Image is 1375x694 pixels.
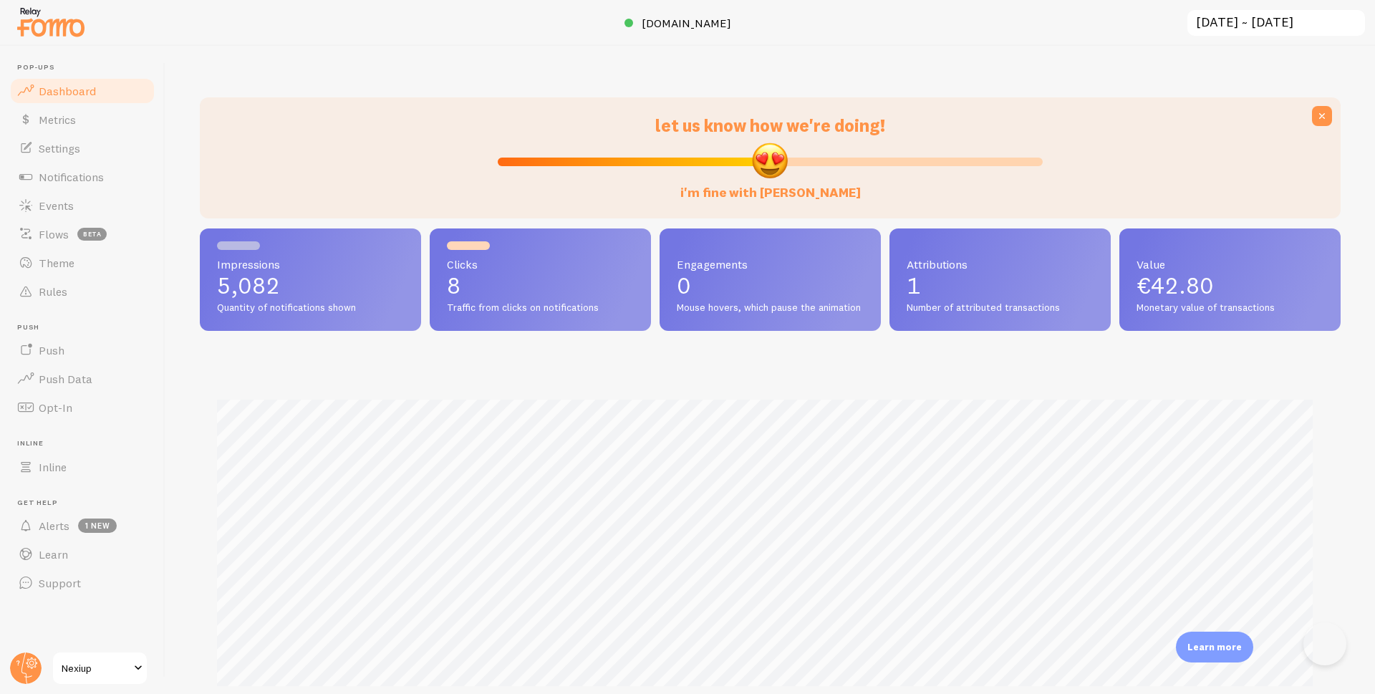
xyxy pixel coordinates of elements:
a: Flows beta [9,220,156,249]
a: Inline [9,453,156,481]
span: Quantity of notifications shown [217,302,404,314]
p: Learn more [1187,640,1242,654]
span: Inline [17,439,156,448]
p: 0 [677,274,864,297]
p: 5,082 [217,274,404,297]
span: Dashboard [39,84,96,98]
span: Monetary value of transactions [1137,302,1323,314]
span: Number of attributed transactions [907,302,1094,314]
span: Engagements [677,259,864,270]
p: 8 [447,274,634,297]
span: Value [1137,259,1323,270]
a: Dashboard [9,77,156,105]
span: Events [39,198,74,213]
a: Rules [9,277,156,306]
label: i'm fine with [PERSON_NAME] [680,170,861,201]
a: Support [9,569,156,597]
span: Metrics [39,112,76,127]
span: Push [39,343,64,357]
span: Nexiup [62,660,130,677]
span: Traffic from clicks on notifications [447,302,634,314]
span: Learn [39,547,68,562]
span: Support [39,576,81,590]
p: 1 [907,274,1094,297]
a: Theme [9,249,156,277]
a: Opt-In [9,393,156,422]
img: emoji.png [751,141,789,180]
a: Metrics [9,105,156,134]
span: Notifications [39,170,104,184]
span: Impressions [217,259,404,270]
span: €42.80 [1137,271,1214,299]
span: let us know how we're doing! [655,115,885,136]
a: Notifications [9,163,156,191]
span: Get Help [17,498,156,508]
a: Alerts 1 new [9,511,156,540]
a: Learn [9,540,156,569]
span: Attributions [907,259,1094,270]
span: Push Data [39,372,92,386]
span: Push [17,323,156,332]
a: Settings [9,134,156,163]
span: Inline [39,460,67,474]
div: Learn more [1176,632,1253,662]
span: Theme [39,256,74,270]
span: Settings [39,141,80,155]
a: Nexiup [52,651,148,685]
span: Pop-ups [17,63,156,72]
iframe: Help Scout Beacon - Open [1303,622,1346,665]
span: 1 new [78,519,117,533]
a: Push Data [9,365,156,393]
img: fomo-relay-logo-orange.svg [15,4,87,40]
span: Opt-In [39,400,72,415]
span: Flows [39,227,69,241]
span: Rules [39,284,67,299]
span: Clicks [447,259,634,270]
span: beta [77,228,107,241]
a: Push [9,336,156,365]
span: Mouse hovers, which pause the animation [677,302,864,314]
a: Events [9,191,156,220]
span: Alerts [39,519,69,533]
